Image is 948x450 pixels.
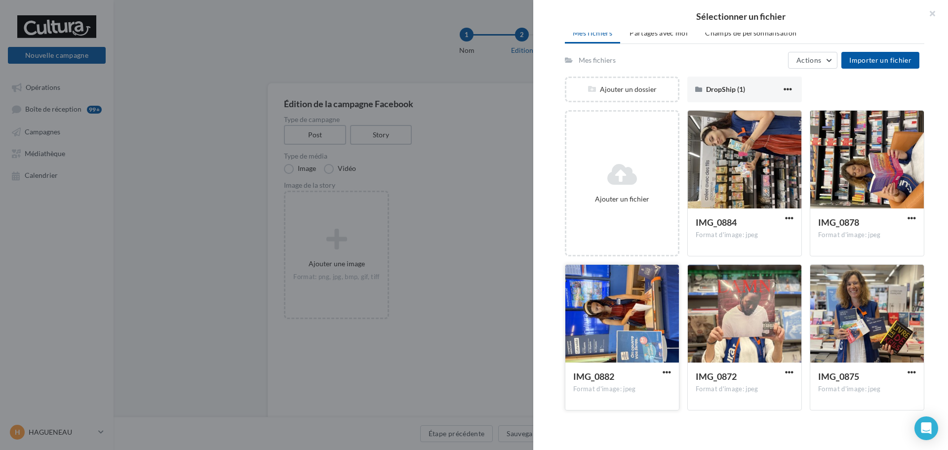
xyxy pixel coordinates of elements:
div: Format d'image: jpeg [696,385,793,394]
span: Partagés avec moi [630,29,688,37]
div: Format d'image: jpeg [696,231,793,240]
span: DropShip (1) [706,85,745,93]
span: Champs de personnalisation [705,29,796,37]
div: Ajouter un dossier [566,84,678,94]
span: IMG_0878 [818,217,859,228]
span: Actions [796,56,821,64]
div: Mes fichiers [579,55,616,65]
span: IMG_0875 [818,371,859,382]
div: Ajouter un fichier [570,194,674,204]
span: Mes fichiers [573,29,612,37]
span: IMG_0884 [696,217,737,228]
h2: Sélectionner un fichier [549,12,932,21]
button: Importer un fichier [841,52,919,69]
div: Format d'image: jpeg [818,231,916,240]
span: IMG_0872 [696,371,737,382]
span: IMG_0882 [573,371,614,382]
div: Format d'image: jpeg [818,385,916,394]
button: Actions [788,52,837,69]
div: Open Intercom Messenger [914,416,938,440]
span: Importer un fichier [849,56,911,64]
div: Format d'image: jpeg [573,385,671,394]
